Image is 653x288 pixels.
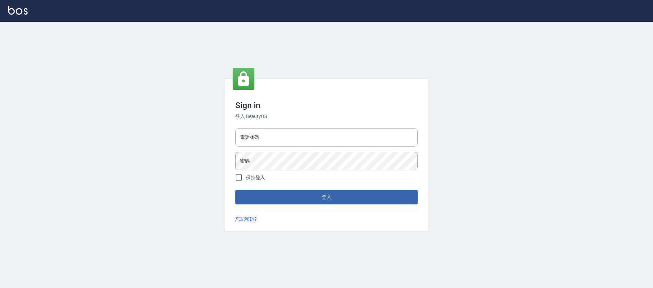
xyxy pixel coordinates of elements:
[235,190,418,204] button: 登入
[235,101,418,110] h3: Sign in
[246,174,265,181] span: 保持登入
[8,6,28,15] img: Logo
[235,113,418,120] h6: 登入 BeautyOS
[235,216,257,223] a: 忘記密碼?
